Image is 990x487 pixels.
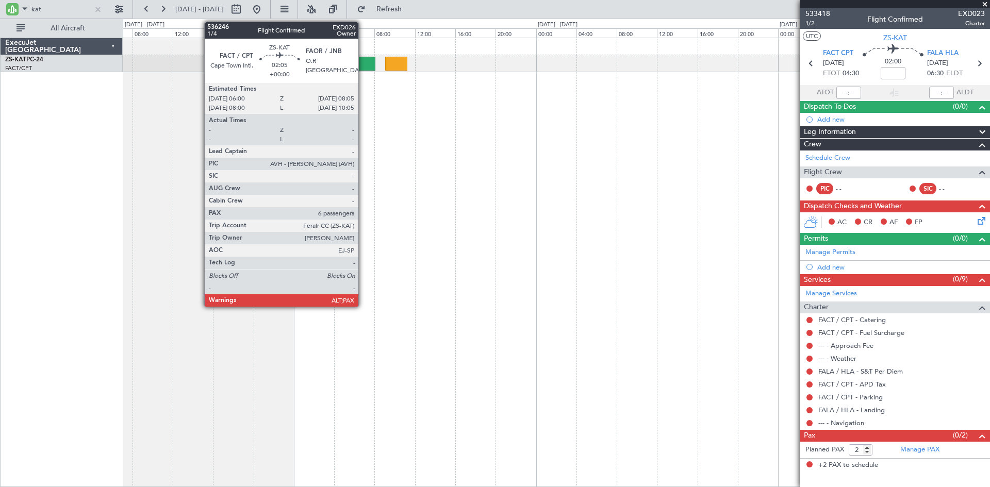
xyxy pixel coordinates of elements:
[823,48,853,59] span: FACT CPT
[175,5,224,14] span: [DATE] - [DATE]
[617,28,657,38] div: 08:00
[818,406,885,414] a: FALA / HLA - Landing
[805,289,857,299] a: Manage Services
[805,19,830,28] span: 1/2
[805,8,830,19] span: 533418
[804,166,842,178] span: Flight Crew
[804,139,821,150] span: Crew
[576,28,617,38] div: 04:00
[818,341,873,350] a: --- - Approach Fee
[946,69,963,79] span: ELDT
[804,233,828,245] span: Permits
[804,274,831,286] span: Services
[415,28,455,38] div: 12:00
[803,31,821,41] button: UTC
[883,32,907,43] span: ZS-KAT
[294,28,334,38] div: 00:00
[5,64,32,72] a: FACT/CPT
[818,380,886,389] a: FACT / CPT - APD Tax
[818,418,864,427] a: --- - Navigation
[919,183,936,194] div: SIC
[536,28,576,38] div: 00:00
[889,217,898,228] span: AF
[836,87,861,99] input: --:--
[818,393,883,401] a: FACT / CPT - Parking
[817,263,985,272] div: Add new
[780,21,819,29] div: [DATE] - [DATE]
[939,184,962,193] div: - -
[5,57,26,63] span: ZS-KAT
[374,28,415,38] div: 08:00
[818,354,856,363] a: --- - Weather
[804,126,856,138] span: Leg Information
[837,217,847,228] span: AC
[900,445,939,455] a: Manage PAX
[953,274,968,284] span: (0/9)
[885,57,901,67] span: 02:00
[11,20,112,37] button: All Aircraft
[295,21,335,29] div: [DATE] - [DATE]
[956,88,973,98] span: ALDT
[27,25,109,32] span: All Aircraft
[953,101,968,112] span: (0/0)
[133,28,173,38] div: 08:00
[352,1,414,18] button: Refresh
[805,445,844,455] label: Planned PAX
[173,28,213,38] div: 12:00
[805,153,850,163] a: Schedule Crew
[254,28,294,38] div: 20:00
[817,115,985,124] div: Add new
[496,28,536,38] div: 20:00
[867,14,923,25] div: Flight Confirmed
[915,217,922,228] span: FP
[31,2,91,17] input: A/C (Reg. or Type)
[818,315,886,324] a: FACT / CPT - Catering
[538,21,577,29] div: [DATE] - [DATE]
[805,247,855,258] a: Manage Permits
[843,69,859,79] span: 04:30
[817,88,834,98] span: ATOT
[823,69,840,79] span: ETOT
[927,69,944,79] span: 06:30
[125,21,164,29] div: [DATE] - [DATE]
[213,28,253,38] div: 16:00
[953,233,968,244] span: (0/0)
[657,28,697,38] div: 12:00
[818,460,878,471] span: +2 PAX to schedule
[804,101,856,113] span: Dispatch To-Dos
[778,28,818,38] div: 00:00
[958,8,985,19] span: EXD023
[738,28,778,38] div: 20:00
[864,217,872,228] span: CR
[804,430,815,442] span: Pax
[816,183,833,194] div: PIC
[836,184,859,193] div: - -
[5,57,43,63] a: ZS-KATPC-24
[804,200,902,212] span: Dispatch Checks and Weather
[958,19,985,28] span: Charter
[455,28,496,38] div: 16:00
[804,301,829,313] span: Charter
[927,58,948,69] span: [DATE]
[818,367,903,376] a: FALA / HLA - S&T Per Diem
[953,430,968,441] span: (0/2)
[823,58,844,69] span: [DATE]
[698,28,738,38] div: 16:00
[927,48,959,59] span: FALA HLA
[368,6,411,13] span: Refresh
[818,328,904,337] a: FACT / CPT - Fuel Surcharge
[334,28,374,38] div: 04:00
